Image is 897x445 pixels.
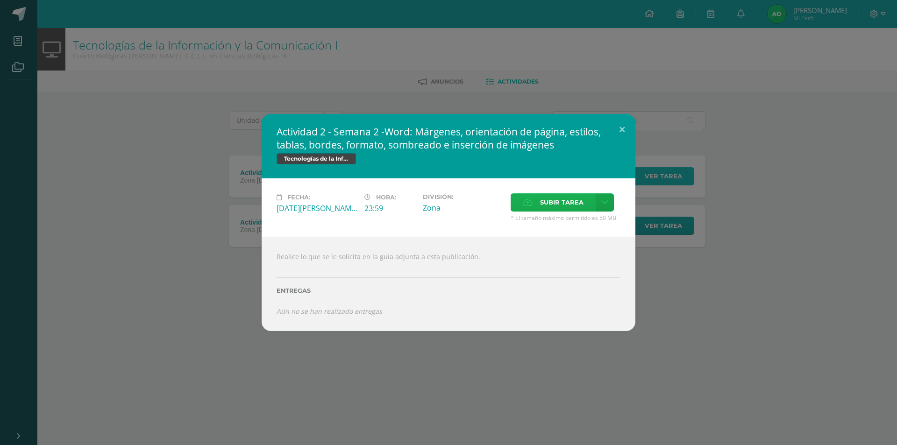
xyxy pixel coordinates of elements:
[277,153,356,164] span: Tecnologías de la Información y la Comunicación I
[376,194,396,201] span: Hora:
[277,125,620,151] h2: Actividad 2 - Semana 2 -Word: Márgenes, orientación de página, estilos, tablas, bordes, formato, ...
[423,203,503,213] div: Zona
[540,194,584,211] span: Subir tarea
[511,214,620,222] span: * El tamaño máximo permitido es 50 MB
[277,287,620,294] label: Entregas
[423,193,503,200] label: División:
[287,194,310,201] span: Fecha:
[277,203,357,213] div: [DATE][PERSON_NAME]
[277,307,382,316] i: Aún no se han realizado entregas
[609,114,635,146] button: Close (Esc)
[262,237,635,331] div: Realice lo que se le solicita en la guía adjunta a esta publicación.
[364,203,415,213] div: 23:59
